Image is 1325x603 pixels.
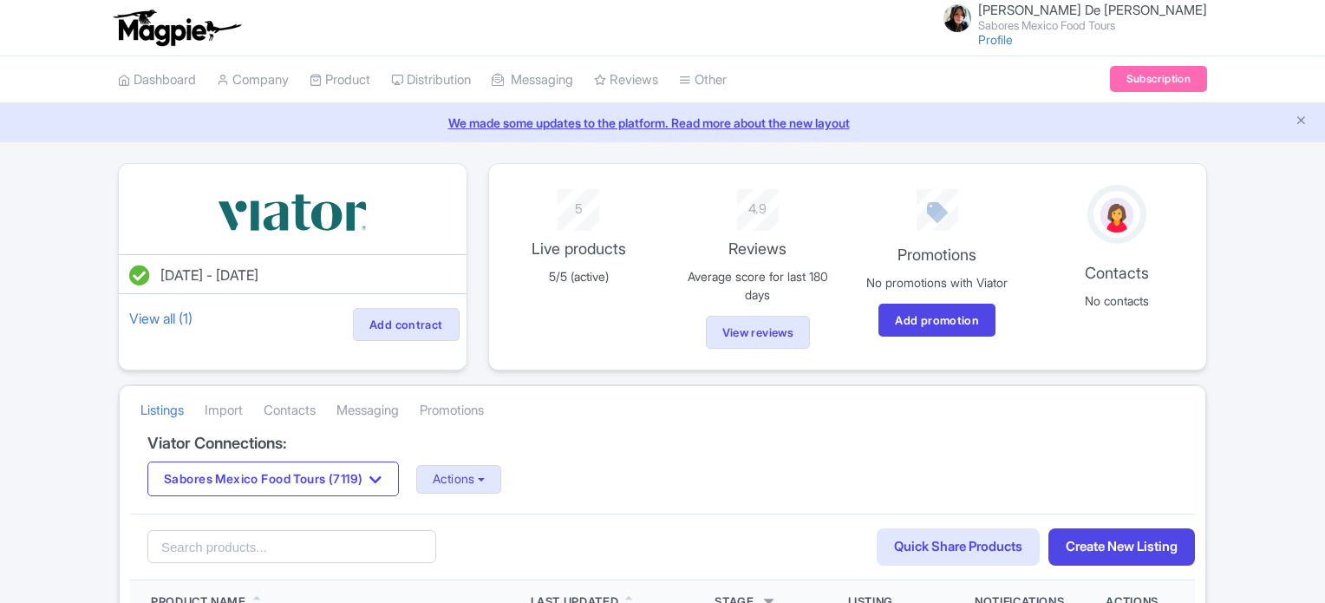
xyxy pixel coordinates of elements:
[877,528,1040,566] a: Quick Share Products
[933,3,1207,31] a: [PERSON_NAME] De [PERSON_NAME] Sabores Mexico Food Tours
[205,387,243,435] a: Import
[353,308,460,341] a: Add contract
[943,4,971,32] img: tyjyglbsnjqociiytsre.jpg
[678,267,837,304] p: Average score for last 180 days
[109,9,244,47] img: logo-ab69f6fb50320c5b225c76a69d11143b.png
[264,387,316,435] a: Contacts
[492,56,573,104] a: Messaging
[978,20,1207,31] small: Sabores Mexico Food Tours
[858,243,1016,266] p: Promotions
[214,185,370,240] img: vbqrramwp3xkpi4ekcjz.svg
[499,267,658,285] p: 5/5 (active)
[1037,261,1196,285] p: Contacts
[594,56,658,104] a: Reviews
[147,435,1178,452] h4: Viator Connections:
[679,56,727,104] a: Other
[147,462,399,496] button: Sabores Mexico Food Tours (7119)
[10,114,1315,132] a: We made some updates to the platform. Read more about the new layout
[310,56,370,104] a: Product
[858,273,1016,292] p: No promotions with Viator
[391,56,471,104] a: Distribution
[1295,112,1308,132] button: Close announcement
[420,387,484,435] a: Promotions
[336,387,399,435] a: Messaging
[160,266,258,284] span: [DATE] - [DATE]
[878,304,995,337] a: Add promotion
[678,237,837,260] p: Reviews
[1110,66,1207,92] a: Subscription
[1048,528,1195,566] a: Create New Listing
[499,189,658,220] div: 5
[118,56,196,104] a: Dashboard
[147,530,436,563] input: Search products...
[1097,194,1137,236] img: avatar_key_member-9c1dde93af8b07d7383eb8b5fb890c87.png
[416,465,502,494] button: Actions
[978,2,1207,18] span: [PERSON_NAME] De [PERSON_NAME]
[140,387,184,435] a: Listings
[678,189,837,220] div: 4.9
[1037,292,1196,310] p: No contacts
[978,32,1013,47] a: Profile
[126,306,196,331] a: View all (1)
[499,237,658,260] p: Live products
[706,316,811,349] a: View reviews
[217,56,289,104] a: Company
